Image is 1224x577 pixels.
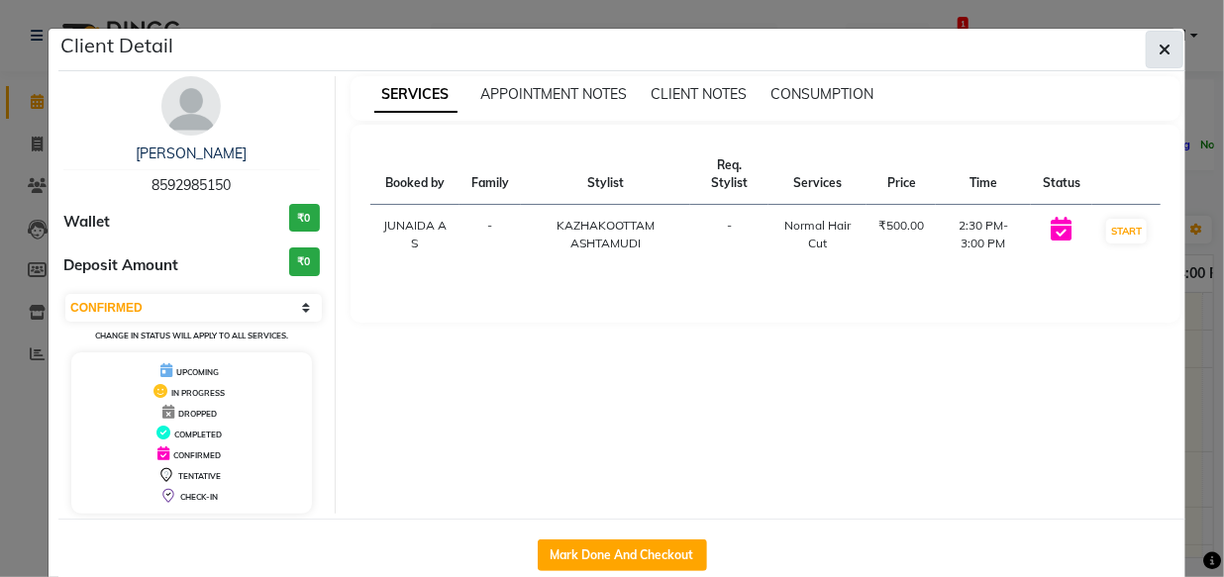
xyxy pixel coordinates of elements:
[768,144,867,205] th: Services
[459,205,521,265] td: -
[459,144,521,205] th: Family
[538,539,707,571] button: Mark Done And Checkout
[370,205,459,265] td: JUNAIDA A S
[178,409,217,419] span: DROPPED
[1031,144,1092,205] th: Status
[370,144,459,205] th: Booked by
[690,205,768,265] td: -
[878,217,924,235] div: ₹500.00
[936,205,1031,265] td: 2:30 PM-3:00 PM
[176,367,219,377] span: UPCOMING
[171,388,225,398] span: IN PROGRESS
[936,144,1031,205] th: Time
[95,331,288,340] small: Change in status will apply to all services.
[161,76,221,136] img: avatar
[63,254,178,277] span: Deposit Amount
[867,144,936,205] th: Price
[180,492,218,502] span: CHECK-IN
[173,450,221,460] span: CONFIRMED
[557,218,655,250] span: KAZHAKOOTTAM ASHTAMUDI
[521,144,690,205] th: Stylist
[652,85,748,103] span: CLIENT NOTES
[63,211,110,234] span: Wallet
[771,85,874,103] span: CONSUMPTION
[690,144,768,205] th: Req. Stylist
[374,77,458,113] span: SERVICES
[178,471,221,481] span: TENTATIVE
[152,176,231,194] span: 8592985150
[780,217,855,252] div: Normal Hair Cut
[289,247,320,276] h3: ₹0
[289,204,320,233] h3: ₹0
[174,430,222,439] span: COMPLETED
[481,85,628,103] span: APPOINTMENT NOTES
[60,31,173,60] h5: Client Detail
[1106,219,1147,243] button: START
[136,144,247,162] a: [PERSON_NAME]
